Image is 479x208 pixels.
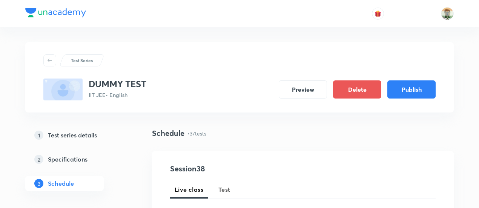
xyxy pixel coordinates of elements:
[48,131,97,140] h5: Test series details
[279,80,327,99] button: Preview
[34,155,43,164] p: 2
[25,128,128,143] a: 1Test series details
[34,131,43,140] p: 1
[25,8,86,19] a: Company Logo
[218,185,230,194] span: Test
[71,57,93,64] p: Test Series
[89,79,146,89] h3: DUMMY TEST
[48,179,74,188] h5: Schedule
[372,8,384,20] button: avatar
[375,10,381,17] img: avatar
[170,163,308,174] h4: Session 38
[387,80,436,99] button: Publish
[441,7,454,20] img: Ram Mohan Raav
[48,155,88,164] h5: Specifications
[25,152,128,167] a: 2Specifications
[89,91,146,99] p: IIT JEE • English
[34,179,43,188] p: 3
[152,128,184,139] h4: Schedule
[175,185,203,194] span: Live class
[25,8,86,17] img: Company Logo
[43,79,83,100] img: fallback-thumbnail.png
[187,129,206,137] p: • 37 tests
[333,80,381,99] button: Delete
